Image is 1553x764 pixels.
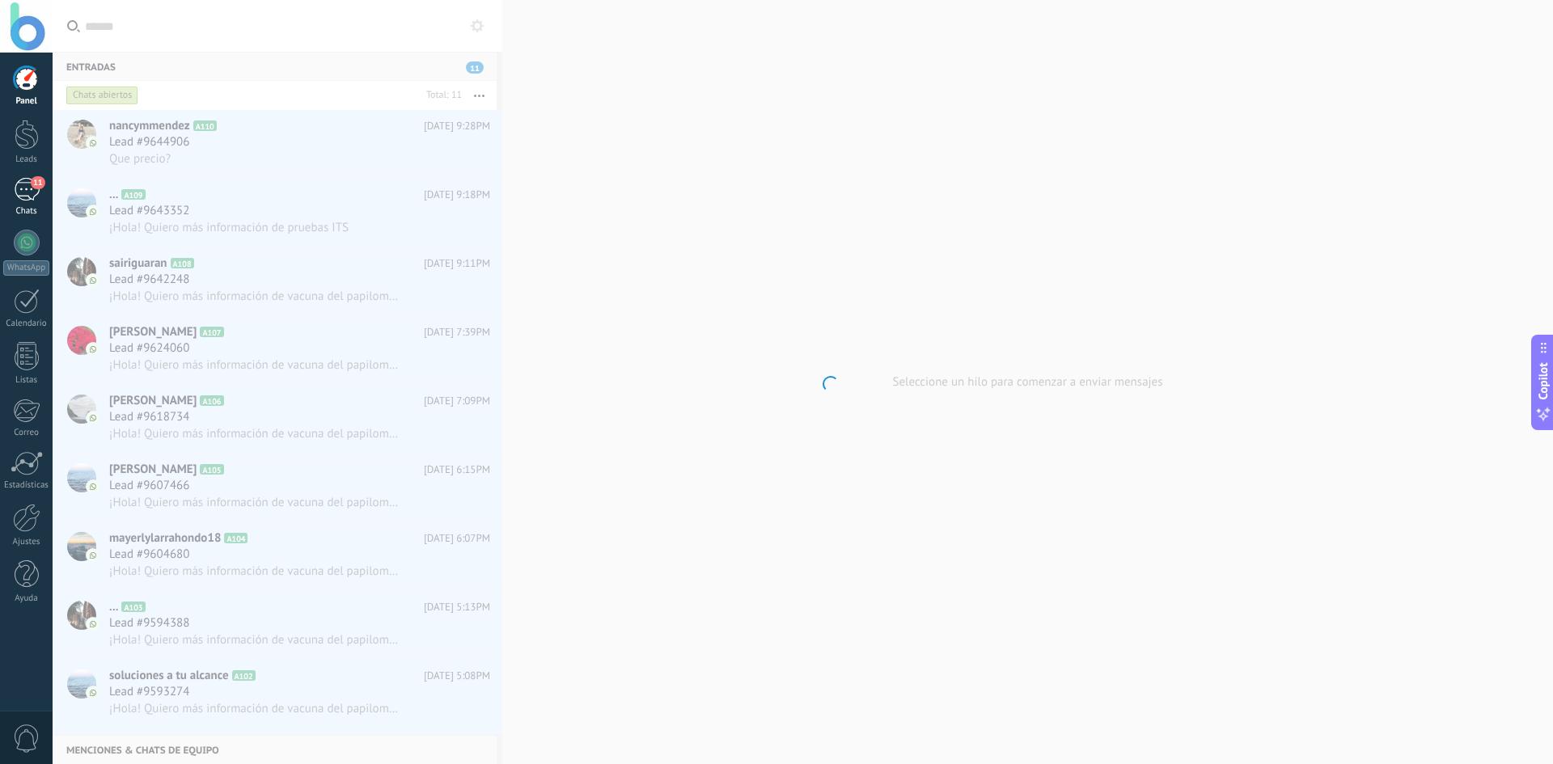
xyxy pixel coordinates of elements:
div: Panel [3,96,50,107]
div: Estadísticas [3,480,50,491]
span: Copilot [1535,362,1551,399]
div: Correo [3,428,50,438]
div: WhatsApp [3,260,49,276]
div: Ajustes [3,537,50,547]
span: 11 [31,176,44,189]
div: Leads [3,154,50,165]
div: Listas [3,375,50,386]
div: Chats [3,206,50,217]
div: Calendario [3,319,50,329]
div: Ayuda [3,593,50,604]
